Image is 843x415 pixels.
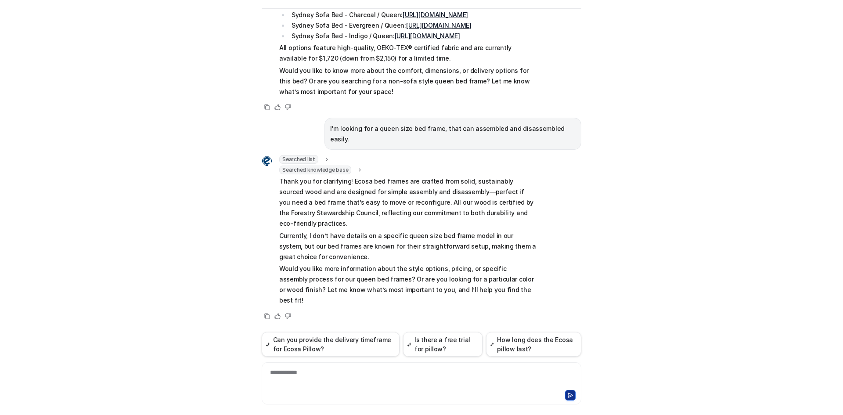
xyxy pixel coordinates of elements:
img: Widget [262,156,272,166]
li: Sydney Sofa Bed - Evergreen / Queen: [289,20,536,31]
button: Is there a free trial for pillow? [403,332,483,357]
p: I'm looking for a queen size bed frame, that can assembled and disassembled easily. [330,123,576,144]
p: All options feature high-quality, OEKO-TEX® certified fabric and are currently available for $1,7... [279,43,536,64]
a: [URL][DOMAIN_NAME] [403,11,468,18]
li: Sydney Sofa Bed - Indigo / Queen: [289,31,536,41]
span: Searched knowledge base [279,166,351,174]
a: [URL][DOMAIN_NAME] [395,32,460,40]
button: Can you provide the delivery timeframe for Ecosa Pillow? [262,332,400,357]
p: Thank you for clarifying! Ecosa bed frames are crafted from solid, sustainably sourced wood and a... [279,176,536,229]
p: Would you like to know more about the comfort, dimensions, or delivery options for this bed? Or a... [279,65,536,97]
span: Searched list [279,155,318,164]
li: Sydney Sofa Bed - Charcoal / Queen: [289,10,536,20]
p: Would you like more information about the style options, pricing, or specific assembly process fo... [279,263,536,306]
p: Currently, I don’t have details on a specific queen size bed frame model in our system, but our b... [279,231,536,262]
button: How long does the Ecosa pillow last? [486,332,581,357]
a: [URL][DOMAIN_NAME] [406,22,472,29]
